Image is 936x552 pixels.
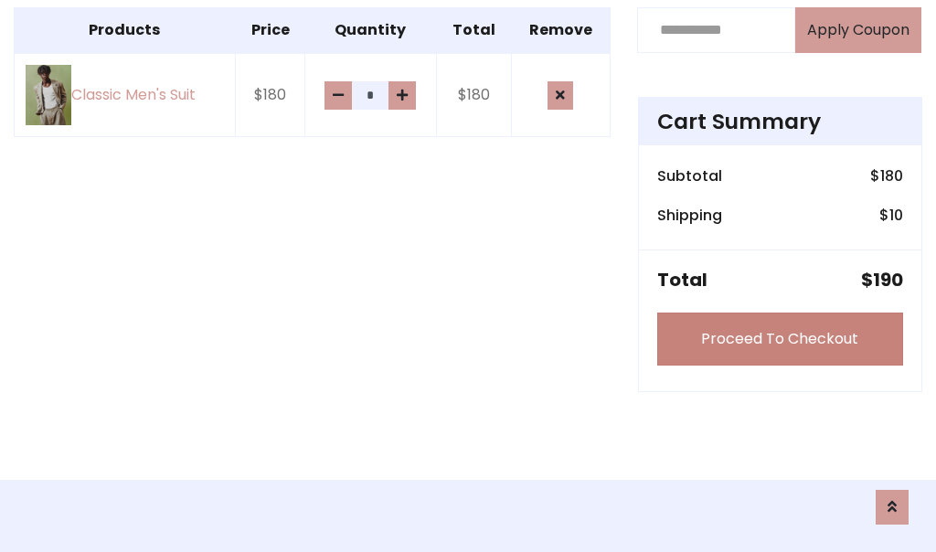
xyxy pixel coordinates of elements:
[235,53,305,137] td: $180
[305,7,436,53] th: Quantity
[15,7,236,53] th: Products
[657,207,722,224] h6: Shipping
[880,165,903,186] span: 180
[657,269,707,291] h5: Total
[657,109,903,134] h4: Cart Summary
[879,207,903,224] h6: $
[436,7,511,53] th: Total
[26,65,224,126] a: Classic Men's Suit
[870,167,903,185] h6: $
[511,7,610,53] th: Remove
[657,167,722,185] h6: Subtotal
[889,205,903,226] span: 10
[235,7,305,53] th: Price
[873,267,903,292] span: 190
[657,313,903,366] a: Proceed To Checkout
[436,53,511,137] td: $180
[795,7,921,53] button: Apply Coupon
[861,269,903,291] h5: $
